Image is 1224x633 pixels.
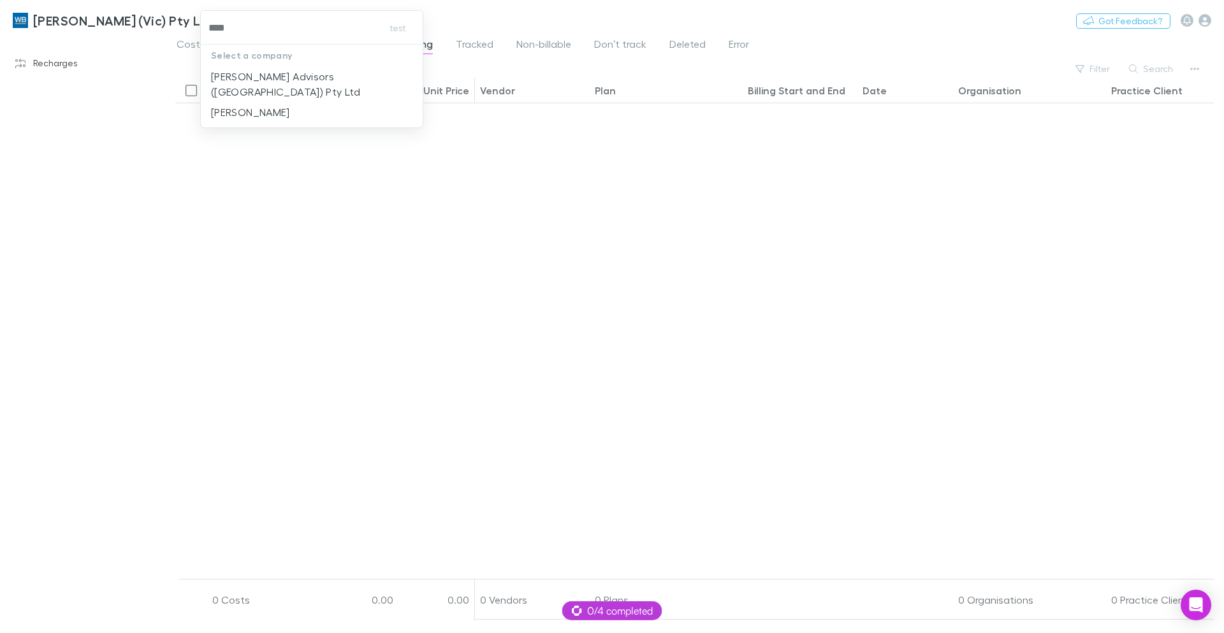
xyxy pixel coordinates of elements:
[390,20,405,36] span: test
[211,69,412,99] p: [PERSON_NAME] Advisors ([GEOGRAPHIC_DATA]) Pty Ltd
[211,105,290,120] p: [PERSON_NAME]
[377,20,418,36] button: test
[1181,590,1211,620] div: Open Intercom Messenger
[201,45,423,66] p: Select a company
